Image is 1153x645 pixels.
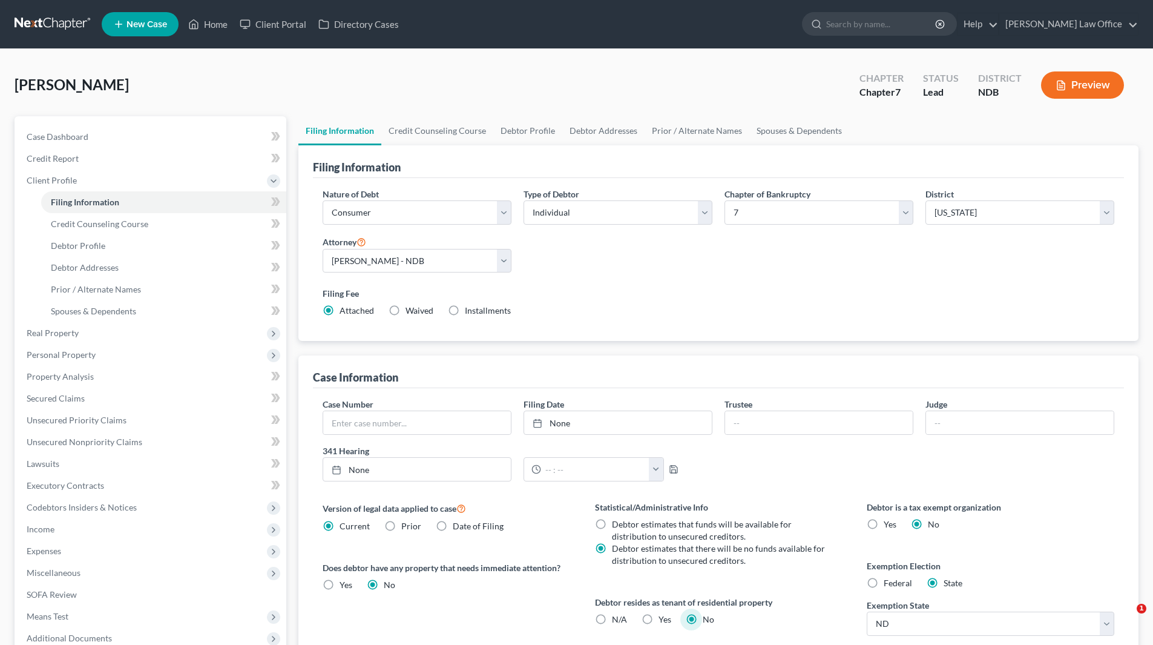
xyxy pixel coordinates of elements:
span: Income [27,524,54,534]
span: Current [340,521,370,531]
span: No [928,519,939,529]
a: Debtor Profile [41,235,286,257]
input: Search by name... [826,13,937,35]
label: Chapter of Bankruptcy [724,188,810,200]
a: None [323,458,511,481]
span: Codebtors Insiders & Notices [27,502,137,512]
a: [PERSON_NAME] Law Office [999,13,1138,35]
a: Filing Information [298,116,381,145]
span: SOFA Review [27,589,77,600]
a: Client Portal [234,13,312,35]
a: Prior / Alternate Names [645,116,749,145]
span: State [944,578,962,588]
span: Attached [340,305,374,316]
a: Directory Cases [312,13,405,35]
span: Unsecured Nonpriority Claims [27,437,142,447]
span: Lawsuits [27,458,59,469]
span: Yes [659,614,671,624]
label: 341 Hearing [317,445,718,457]
span: Credit Counseling Course [51,219,148,229]
a: Help [958,13,998,35]
span: Debtor Addresses [51,262,119,273]
span: Executory Contracts [27,480,104,491]
span: Secured Claims [27,393,85,403]
span: Federal [884,578,912,588]
span: Prior / Alternate Names [51,284,141,294]
span: Additional Documents [27,633,112,643]
div: NDB [978,85,1022,99]
label: Exemption State [867,599,929,612]
span: Real Property [27,328,79,338]
label: Debtor resides as tenant of residential property [595,596,843,609]
span: N/A [612,614,627,624]
label: Trustee [724,398,752,411]
a: Lawsuits [17,453,286,475]
span: Installments [465,305,511,316]
label: Nature of Debt [323,188,379,200]
span: Case Dashboard [27,131,88,142]
span: Debtor estimates that there will be no funds available for distribution to unsecured creditors. [612,543,825,566]
a: Credit Counseling Course [41,213,286,235]
a: SOFA Review [17,584,286,606]
span: [PERSON_NAME] [15,76,129,93]
span: No [703,614,714,624]
label: Filing Date [524,398,564,411]
a: Credit Counseling Course [381,116,493,145]
span: Debtor estimates that funds will be available for distribution to unsecured creditors. [612,519,792,541]
span: Date of Filing [453,521,504,531]
span: Property Analysis [27,371,94,382]
span: New Case [126,20,167,29]
a: Spouses & Dependents [41,300,286,322]
input: -- [926,411,1114,434]
span: 7 [895,86,901,98]
input: -- : -- [541,458,649,481]
div: Case Information [313,370,398,385]
label: Debtor is a tax exempt organization [867,501,1114,514]
a: Property Analysis [17,366,286,388]
label: Case Number [323,398,373,411]
iframe: Intercom live chat [1112,604,1141,633]
span: Prior [401,521,421,531]
span: Credit Report [27,153,79,164]
div: District [978,71,1022,85]
label: District [925,188,954,200]
label: Version of legal data applied to case [323,501,570,515]
span: 1 [1137,604,1146,614]
div: Chapter [859,85,904,99]
a: Debtor Addresses [562,116,645,145]
span: Means Test [27,611,68,621]
div: Lead [923,85,959,99]
label: Type of Debtor [524,188,579,200]
a: Home [182,13,234,35]
a: Executory Contracts [17,475,286,497]
label: Exemption Election [867,560,1114,572]
label: Statistical/Administrative Info [595,501,843,514]
a: Secured Claims [17,388,286,409]
span: Waived [406,305,433,316]
a: Credit Report [17,148,286,170]
span: Unsecured Priority Claims [27,415,126,425]
div: Filing Information [313,160,401,174]
a: Case Dashboard [17,126,286,148]
label: Filing Fee [323,287,1114,300]
span: Client Profile [27,175,77,185]
label: Does debtor have any property that needs immediate attention? [323,561,570,574]
span: Expenses [27,546,61,556]
input: -- [725,411,913,434]
div: Chapter [859,71,904,85]
div: Status [923,71,959,85]
a: Debtor Addresses [41,257,286,279]
span: Filing Information [51,197,119,207]
span: Miscellaneous [27,567,80,578]
a: Filing Information [41,191,286,213]
input: Enter case number... [323,411,511,434]
a: Debtor Profile [493,116,562,145]
label: Judge [925,398,947,411]
span: Spouses & Dependents [51,306,136,316]
label: Attorney [323,234,366,249]
a: Unsecured Priority Claims [17,409,286,431]
a: Spouses & Dependents [749,116,849,145]
span: No [384,580,395,590]
button: Preview [1041,71,1124,99]
span: Personal Property [27,349,96,360]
